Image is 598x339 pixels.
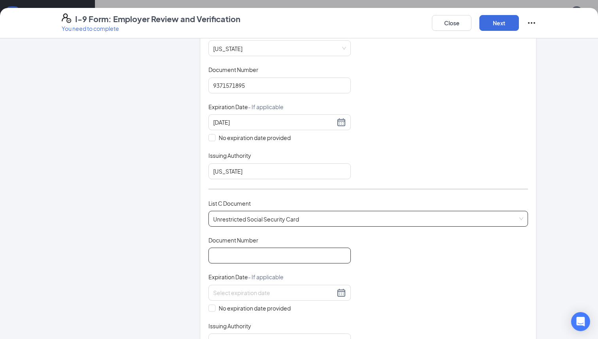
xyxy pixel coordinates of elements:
[213,41,346,56] span: Indiana
[208,322,251,330] span: Issuing Authority
[248,103,284,110] span: - If applicable
[62,13,71,23] svg: FormI9EVerifyIcon
[208,273,284,281] span: Expiration Date
[213,211,523,226] span: Unrestricted Social Security Card
[75,13,240,25] h4: I-9 Form: Employer Review and Verification
[208,103,284,111] span: Expiration Date
[248,273,284,280] span: - If applicable
[479,15,519,31] button: Next
[432,15,471,31] button: Close
[208,200,251,207] span: List C Document
[213,118,335,127] input: 03/14/2027
[208,152,251,159] span: Issuing Authority
[62,25,240,32] p: You need to complete
[527,18,536,28] svg: Ellipses
[571,312,590,331] div: Open Intercom Messenger
[208,236,258,244] span: Document Number
[213,288,335,297] input: Select expiration date
[216,133,294,142] span: No expiration date provided
[216,304,294,312] span: No expiration date provided
[208,66,258,74] span: Document Number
